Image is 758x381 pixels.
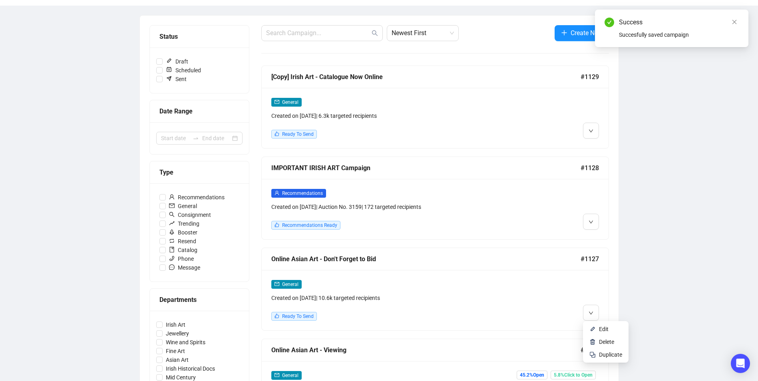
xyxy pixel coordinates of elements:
[163,66,204,75] span: Scheduled
[730,18,739,26] a: Close
[581,163,599,173] span: #1128
[275,222,279,227] span: like
[169,238,175,244] span: retweet
[517,371,547,379] span: 45.2% Open
[166,237,199,246] span: Resend
[159,106,239,116] div: Date Range
[271,72,581,82] div: [Copy] Irish Art - Catalogue Now Online
[163,75,190,83] span: Sent
[275,373,279,377] span: mail
[166,219,203,228] span: Trending
[589,311,593,316] span: down
[581,345,599,355] span: #1126
[166,228,201,237] span: Booster
[163,329,192,338] span: Jewellery
[166,263,203,272] span: Message
[271,163,581,173] div: IMPORTANT IRISH ART Campaign
[275,314,279,318] span: like
[372,30,378,36] span: search
[619,30,739,39] div: Succesfully saved campaign
[275,99,279,104] span: mail
[169,212,175,217] span: search
[275,282,279,286] span: mail
[161,134,189,143] input: Start date
[561,30,567,36] span: plus
[555,25,609,41] button: Create New
[589,326,596,332] img: svg+xml;base64,PHN2ZyB4bWxucz0iaHR0cDovL3d3dy53My5vcmcvMjAwMC9zdmciIHhtbG5zOnhsaW5rPSJodHRwOi8vd3...
[261,157,609,240] a: IMPORTANT IRISH ART Campaign#1128userRecommendationsCreated on [DATE]| Auction No. 3159| 172 targ...
[163,347,188,355] span: Fine Art
[271,345,581,355] div: Online Asian Art - Viewing
[261,248,609,331] a: Online Asian Art - Don't Forget to Bid#1127mailGeneralCreated on [DATE]| 10.6k targeted recipient...
[589,129,593,133] span: down
[599,339,614,345] span: Delete
[589,351,596,358] img: svg+xml;base64,PHN2ZyB4bWxucz0iaHR0cDovL3d3dy53My5vcmcvMjAwMC9zdmciIHdpZHRoPSIyNCIgaGVpZ2h0PSIyNC...
[163,338,209,347] span: Wine and Spirits
[163,320,189,329] span: Irish Art
[169,264,175,270] span: message
[282,99,298,105] span: General
[166,193,228,202] span: Recommendations
[166,254,197,263] span: Phone
[193,135,199,141] span: to
[282,314,314,319] span: Ready To Send
[159,295,239,305] div: Departments
[619,18,739,27] div: Success
[282,131,314,137] span: Ready To Send
[169,247,175,252] span: book
[169,256,175,261] span: phone
[163,364,218,373] span: Irish Historical Docs
[169,194,175,200] span: user
[166,246,201,254] span: Catalog
[169,203,175,208] span: mail
[589,220,593,224] span: down
[169,220,175,226] span: rise
[159,167,239,177] div: Type
[732,19,737,25] span: close
[605,18,614,27] span: check-circle
[169,229,175,235] span: rocket
[166,210,214,219] span: Consignment
[261,65,609,149] a: [Copy] Irish Art - Catalogue Now Online#1129mailGeneralCreated on [DATE]| 6.3k targeted recipient...
[275,190,279,195] span: user
[271,294,516,302] div: Created on [DATE] | 10.6k targeted recipients
[731,354,750,373] div: Open Intercom Messenger
[392,26,454,41] span: Newest First
[282,282,298,287] span: General
[266,28,370,38] input: Search Campaign...
[551,371,596,379] span: 5.8% Click to Open
[599,351,622,358] span: Duplicate
[599,326,609,332] span: Edit
[202,134,231,143] input: End date
[271,111,516,120] div: Created on [DATE] | 6.3k targeted recipients
[282,222,337,228] span: Recommendations Ready
[589,339,596,345] img: svg+xml;base64,PHN2ZyB4bWxucz0iaHR0cDovL3d3dy53My5vcmcvMjAwMC9zdmciIHhtbG5zOnhsaW5rPSJodHRwOi8vd3...
[166,202,200,210] span: General
[163,355,192,364] span: Asian Art
[282,190,323,196] span: Recommendations
[163,57,191,66] span: Draft
[571,28,603,38] span: Create New
[271,202,516,211] div: Created on [DATE] | Auction No. 3159 | 172 targeted recipients
[581,72,599,82] span: #1129
[271,254,581,264] div: Online Asian Art - Don't Forget to Bid
[282,373,298,378] span: General
[275,131,279,136] span: like
[581,254,599,264] span: #1127
[159,32,239,42] div: Status
[193,135,199,141] span: swap-right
